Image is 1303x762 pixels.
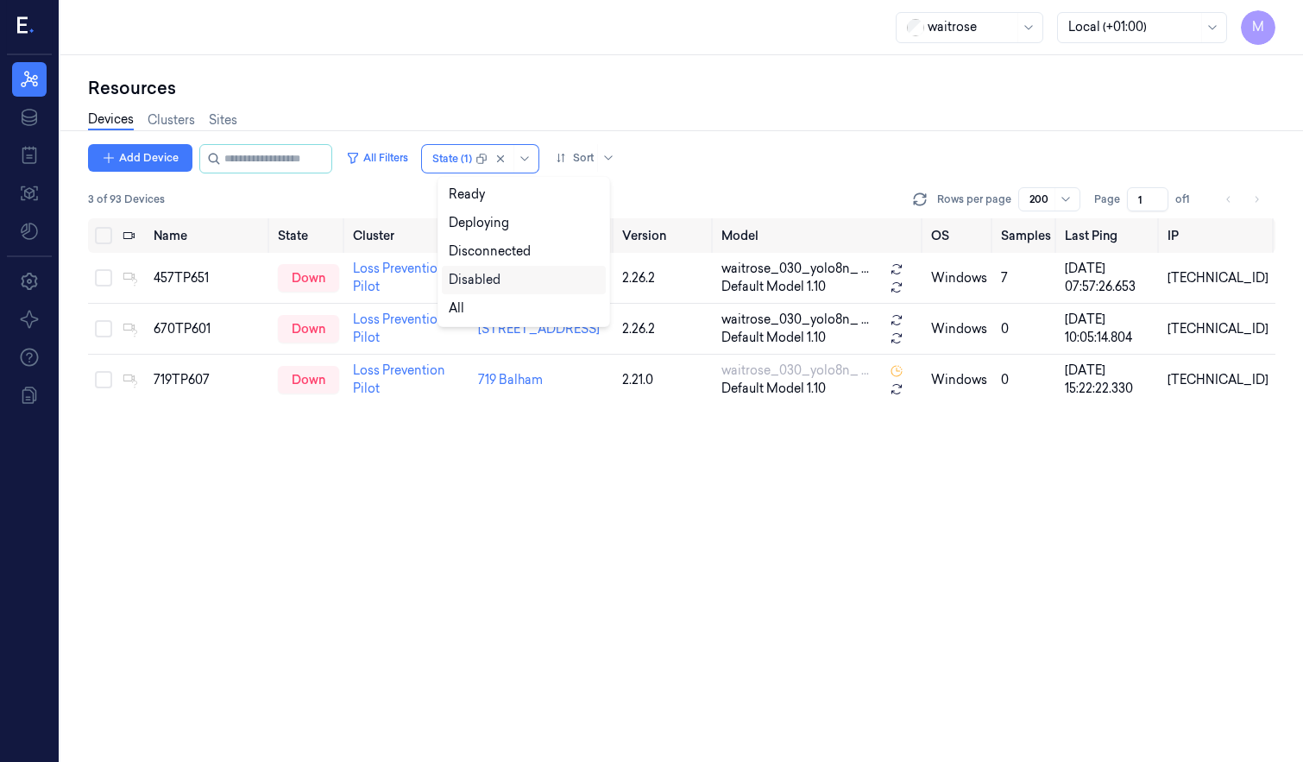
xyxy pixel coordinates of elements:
[147,218,270,253] th: Name
[1168,320,1268,338] div: [TECHNICAL_ID]
[931,371,987,389] p: windows
[353,261,445,294] a: Loss Prevention Pilot
[449,242,531,261] div: Disconnected
[95,269,112,287] button: Select row
[449,271,500,289] div: Disabled
[1065,260,1154,296] div: [DATE] 07:57:26.653
[931,269,987,287] p: windows
[95,320,112,337] button: Select row
[721,311,869,329] span: waitrose_030_yolo8n_ ...
[278,366,339,394] div: down
[931,320,987,338] p: windows
[721,362,869,380] span: waitrose_030_yolo8n_ ...
[95,227,112,244] button: Select all
[449,186,485,204] div: Ready
[994,218,1058,253] th: Samples
[1094,192,1120,207] span: Page
[1168,371,1268,389] div: [TECHNICAL_ID]
[449,299,464,318] div: All
[622,269,708,287] div: 2.26.2
[1001,371,1051,389] div: 0
[271,218,346,253] th: State
[1241,10,1275,45] button: M
[353,362,445,396] a: Loss Prevention Pilot
[154,269,263,287] div: 457TP651
[346,218,471,253] th: Cluster
[721,380,826,398] span: Default Model 1.10
[278,264,339,292] div: down
[1058,218,1161,253] th: Last Ping
[615,218,714,253] th: Version
[88,192,165,207] span: 3 of 93 Devices
[937,192,1011,207] p: Rows per page
[1161,218,1275,253] th: IP
[1065,362,1154,398] div: [DATE] 15:22:22.330
[339,144,415,172] button: All Filters
[1217,187,1268,211] nav: pagination
[1001,269,1051,287] div: 7
[1065,311,1154,347] div: [DATE] 10:05:14.804
[278,315,339,343] div: down
[148,111,195,129] a: Clusters
[924,218,994,253] th: OS
[714,218,925,253] th: Model
[154,371,263,389] div: 719TP607
[88,144,192,172] button: Add Device
[88,76,1275,100] div: Resources
[88,110,134,130] a: Devices
[1168,269,1268,287] div: [TECHNICAL_ID]
[95,371,112,388] button: Select row
[449,214,509,232] div: Deploying
[622,371,708,389] div: 2.21.0
[721,329,826,347] span: Default Model 1.10
[721,260,869,278] span: waitrose_030_yolo8n_ ...
[478,372,543,387] a: 719 Balham
[622,320,708,338] div: 2.26.2
[478,321,600,337] a: [STREET_ADDRESS]
[353,312,445,345] a: Loss Prevention Pilot
[1175,192,1203,207] span: of 1
[154,320,263,338] div: 670TP601
[721,278,826,296] span: Default Model 1.10
[209,111,237,129] a: Sites
[1001,320,1051,338] div: 0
